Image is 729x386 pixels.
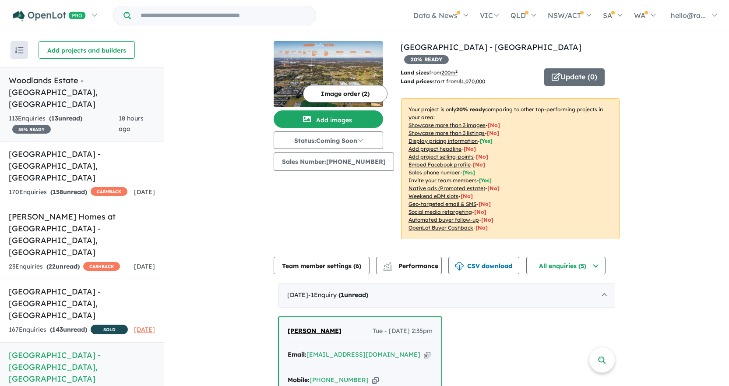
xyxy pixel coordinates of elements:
[481,216,493,223] span: [No]
[409,193,458,199] u: Weekend eDM slots
[133,6,314,25] input: Try estate name, suburb, builder or developer
[409,130,485,136] u: Showcase more than 3 listings
[12,125,51,134] span: 35 % READY
[409,201,476,207] u: Geo-targeted email & SMS
[458,78,485,85] u: $ 1,070,000
[91,325,128,334] span: SOLD
[288,376,310,384] strong: Mobile:
[401,42,581,52] a: [GEOGRAPHIC_DATA] - [GEOGRAPHIC_DATA]
[409,216,479,223] u: Automated buyer follow-up
[409,145,461,152] u: Add project headline
[401,78,432,85] b: Land prices
[51,114,58,122] span: 13
[288,327,342,335] span: [PERSON_NAME]
[9,113,119,135] div: 113 Enquir ies
[9,187,127,198] div: 170 Enquir ies
[409,122,486,128] u: Showcase more than 3 images
[9,262,120,272] div: 23 Enquir ies
[356,262,359,270] span: 6
[308,291,368,299] span: - 1 Enquir y
[274,41,383,107] img: Madison Gardens Estate - Austral
[473,161,485,168] span: [ No ]
[13,11,86,21] img: Openlot PRO Logo White
[461,193,473,199] span: [No]
[384,262,391,267] img: line-chart.svg
[49,114,82,122] strong: ( unread)
[9,211,155,258] h5: [PERSON_NAME] Homes at [GEOGRAPHIC_DATA] - [GEOGRAPHIC_DATA] , [GEOGRAPHIC_DATA]
[52,326,63,333] span: 143
[409,138,478,144] u: Display pricing information
[401,68,538,77] p: from
[526,257,606,274] button: All enquiries (5)
[474,209,486,215] span: [No]
[15,47,24,53] img: sort.svg
[409,177,477,184] u: Invite your team members
[274,110,383,128] button: Add images
[441,69,458,76] u: 200 m
[455,69,458,74] sup: 2
[424,350,430,359] button: Copy
[488,122,500,128] span: [ No ]
[401,77,538,86] p: start from
[134,326,155,333] span: [DATE]
[50,326,87,333] strong: ( unread)
[50,188,87,196] strong: ( unread)
[671,11,706,20] span: hello@ra...
[288,326,342,336] a: [PERSON_NAME]
[479,201,491,207] span: [No]
[341,291,344,299] span: 1
[479,177,492,184] span: [ Yes ]
[274,152,394,171] button: Sales Number:[PHONE_NUMBER]
[338,291,368,299] strong: ( unread)
[274,257,370,274] button: Team member settings (6)
[476,153,488,160] span: [ No ]
[49,262,56,270] span: 22
[455,262,464,271] img: download icon
[119,114,144,133] span: 18 hours ago
[373,326,433,336] span: Tue - [DATE] 2:35pm
[274,131,383,149] button: Status:Coming Soon
[46,262,80,270] strong: ( unread)
[376,257,442,274] button: Performance
[9,325,128,336] div: 167 Enquir ies
[544,68,605,86] button: Update (0)
[487,130,499,136] span: [ No ]
[464,145,476,152] span: [ No ]
[480,138,493,144] span: [ Yes ]
[83,262,120,271] span: CASHBACK
[39,41,135,59] button: Add projects and builders
[310,376,369,384] a: [PHONE_NUMBER]
[409,185,485,191] u: Native ads (Promoted estate)
[278,283,615,308] div: [DATE]
[53,188,63,196] span: 158
[487,185,500,191] span: [No]
[9,148,155,184] h5: [GEOGRAPHIC_DATA] - [GEOGRAPHIC_DATA] , [GEOGRAPHIC_DATA]
[409,224,473,231] u: OpenLot Buyer Cashback
[409,161,471,168] u: Embed Facebook profile
[401,69,429,76] b: Land sizes
[409,169,460,176] u: Sales phone number
[9,286,155,321] h5: [GEOGRAPHIC_DATA] - [GEOGRAPHIC_DATA] , [GEOGRAPHIC_DATA]
[134,262,155,270] span: [DATE]
[9,349,155,385] h5: [GEOGRAPHIC_DATA] - [GEOGRAPHIC_DATA] , [GEOGRAPHIC_DATA]
[372,375,379,385] button: Copy
[306,351,420,358] a: [EMAIL_ADDRESS][DOMAIN_NAME]
[288,351,306,358] strong: Email:
[401,98,620,239] p: Your project is only comparing to other top-performing projects in your area: - - - - - - - - - -...
[384,262,438,270] span: Performance
[303,85,387,103] button: Image order (2)
[9,74,155,110] h5: Woodlands Estate - [GEOGRAPHIC_DATA] , [GEOGRAPHIC_DATA]
[383,265,392,270] img: bar-chart.svg
[462,169,475,176] span: [ Yes ]
[456,106,485,113] b: 20 % ready
[475,224,488,231] span: [No]
[409,209,472,215] u: Social media retargeting
[448,257,519,274] button: CSV download
[404,55,449,64] span: 20 % READY
[409,153,474,160] u: Add project selling-points
[134,188,155,196] span: [DATE]
[91,187,127,196] span: CASHBACK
